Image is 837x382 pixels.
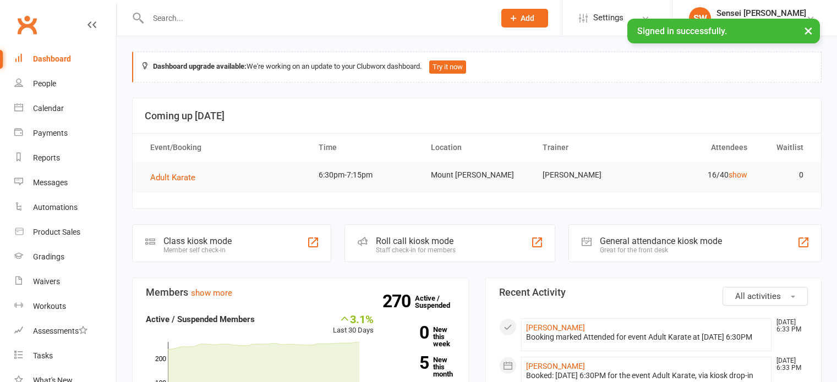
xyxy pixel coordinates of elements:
[33,153,60,162] div: Reports
[14,96,116,121] a: Calendar
[33,79,56,88] div: People
[33,203,78,212] div: Automations
[14,344,116,368] a: Tasks
[376,236,456,246] div: Roll call kiosk mode
[533,134,645,162] th: Trainer
[600,236,722,246] div: General attendance kiosk mode
[729,170,747,179] a: show
[33,228,80,236] div: Product Sales
[798,19,818,42] button: ×
[716,18,806,28] div: Edge Martial Arts
[33,326,87,335] div: Assessments
[14,146,116,170] a: Reports
[771,357,807,372] time: [DATE] 6:33 PM
[723,287,808,306] button: All activities
[33,302,66,311] div: Workouts
[593,5,623,30] span: Settings
[132,52,822,82] div: We're working on an update to your Clubworx dashboard.
[771,319,807,333] time: [DATE] 6:33 PM
[33,104,64,113] div: Calendar
[645,162,757,188] td: 16/40
[33,129,68,137] div: Payments
[13,11,41,38] a: Clubworx
[600,246,722,254] div: Great for the front desk
[376,246,456,254] div: Staff check-in for members
[33,277,60,286] div: Waivers
[140,134,309,162] th: Event/Booking
[521,14,534,23] span: Add
[689,7,711,29] div: SW
[757,162,813,188] td: 0
[382,293,415,309] strong: 270
[14,294,116,319] a: Workouts
[14,47,116,71] a: Dashboard
[33,54,71,63] div: Dashboard
[309,162,421,188] td: 6:30pm-7:15pm
[390,324,429,341] strong: 0
[33,178,68,187] div: Messages
[145,110,809,121] h3: Coming up [DATE]
[14,319,116,344] a: Assessments
[14,121,116,146] a: Payments
[499,287,808,298] h3: Recent Activity
[526,362,585,370] a: [PERSON_NAME]
[191,288,232,298] a: show more
[14,195,116,220] a: Automations
[421,134,533,162] th: Location
[309,134,421,162] th: Time
[163,246,232,254] div: Member self check-in
[533,162,645,188] td: [PERSON_NAME]
[33,252,64,261] div: Gradings
[415,286,463,317] a: 270Active / Suspended
[526,371,767,380] div: Booked: [DATE] 6:30PM for the event Adult Karate, via kiosk drop-in
[645,134,757,162] th: Attendees
[14,170,116,195] a: Messages
[33,351,53,360] div: Tasks
[153,62,247,70] strong: Dashboard upgrade available:
[333,313,374,325] div: 3.1%
[501,9,548,27] button: Add
[526,323,585,332] a: [PERSON_NAME]
[14,71,116,96] a: People
[390,356,455,378] a: 5New this month
[146,314,255,324] strong: Active / Suspended Members
[716,8,806,18] div: Sensei [PERSON_NAME]
[390,326,455,347] a: 0New this week
[429,60,466,74] button: Try it now
[163,236,232,246] div: Class kiosk mode
[421,162,533,188] td: Mount [PERSON_NAME]
[637,26,727,36] span: Signed in successfully.
[757,134,813,162] th: Waitlist
[14,245,116,269] a: Gradings
[14,269,116,294] a: Waivers
[526,333,767,342] div: Booking marked Attended for event Adult Karate at [DATE] 6:30PM
[333,313,374,336] div: Last 30 Days
[735,291,781,301] span: All activities
[145,10,487,26] input: Search...
[390,355,429,371] strong: 5
[146,287,455,298] h3: Members
[150,173,195,182] span: Adult Karate
[14,220,116,245] a: Product Sales
[150,171,203,184] button: Adult Karate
